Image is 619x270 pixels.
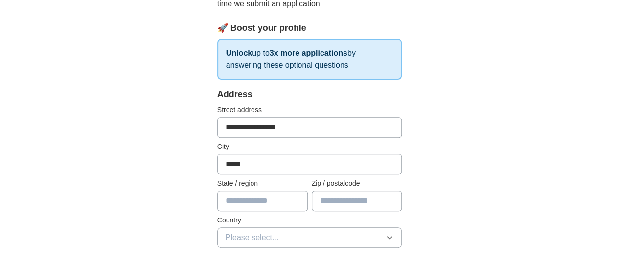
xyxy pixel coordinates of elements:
[217,142,402,152] label: City
[312,178,402,189] label: Zip / postalcode
[217,105,402,115] label: Street address
[217,22,402,35] div: 🚀 Boost your profile
[217,227,402,248] button: Please select...
[226,232,279,244] span: Please select...
[270,49,347,57] strong: 3x more applications
[217,178,308,189] label: State / region
[217,215,402,225] label: Country
[226,49,252,57] strong: Unlock
[217,88,402,101] div: Address
[217,39,402,80] p: up to by answering these optional questions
